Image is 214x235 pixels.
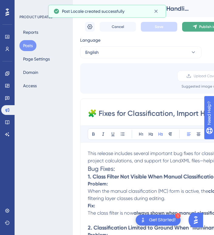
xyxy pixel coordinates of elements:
[88,210,134,216] span: The class filter is now
[19,80,40,91] button: Access
[14,2,38,9] span: Need Help?
[80,46,202,58] button: English
[139,216,147,224] img: launcher-image-alternative-text
[136,215,181,226] div: Open Get Started! checklist, remaining modules: 1
[62,8,124,15] span: Post Locale created successfully
[155,24,163,29] span: Save
[88,188,208,194] span: When the manual classification (MC) form is active, the
[19,67,42,78] button: Domain
[85,49,99,56] span: English
[175,213,181,219] div: 1
[112,24,124,29] span: Cancel
[189,211,207,229] iframe: UserGuiding AI Assistant Launcher
[19,15,53,19] div: PRODUCT UPDATES
[19,54,53,64] button: Page Settings
[88,165,115,172] span: Bug Fixes:
[80,36,100,44] span: Language
[100,22,136,32] button: Cancel
[149,217,176,223] div: Get Started!
[88,181,108,187] strong: Problem:
[19,40,36,51] button: Posts
[141,22,177,32] button: Save
[19,27,42,38] button: Reports
[88,203,95,209] strong: Fix:
[80,4,192,13] div: Fixes for Classification, Import Handling, and Legacy Project Processing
